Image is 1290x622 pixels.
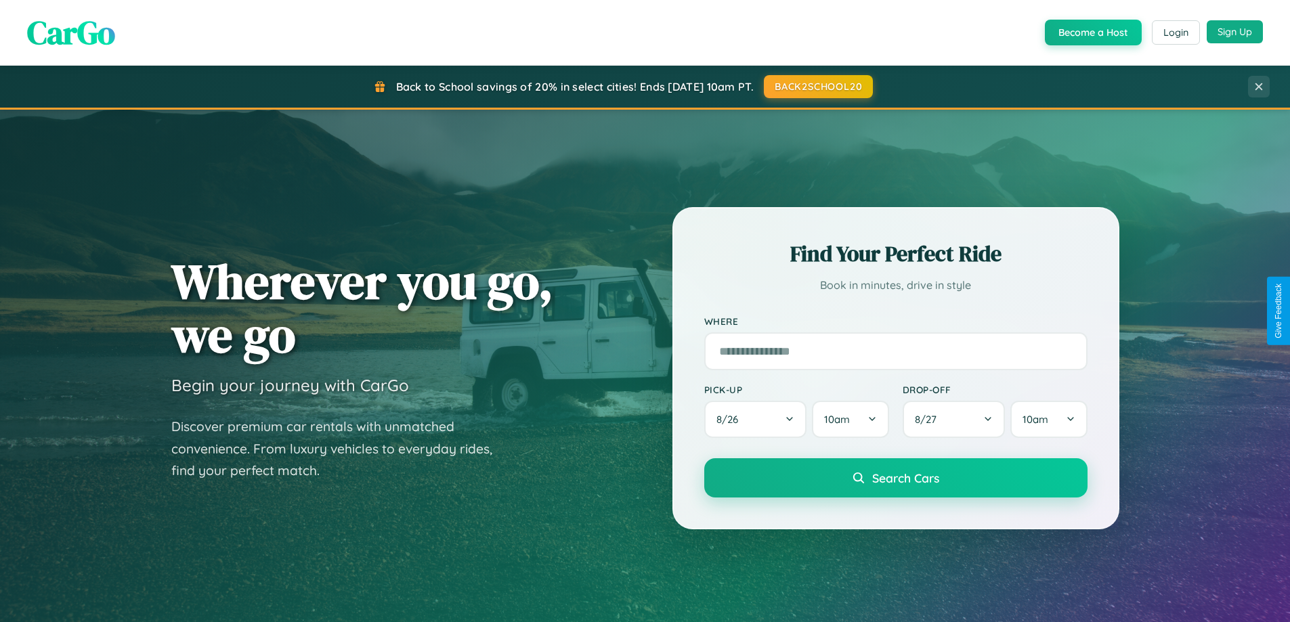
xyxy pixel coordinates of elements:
button: 8/26 [704,401,807,438]
h2: Find Your Perfect Ride [704,239,1088,269]
span: 10am [824,413,850,426]
button: Sign Up [1207,20,1263,43]
p: Discover premium car rentals with unmatched convenience. From luxury vehicles to everyday rides, ... [171,416,510,482]
p: Book in minutes, drive in style [704,275,1088,295]
button: Login [1152,20,1200,45]
span: Search Cars [872,470,939,485]
button: 8/27 [903,401,1006,438]
label: Drop-off [903,384,1088,395]
button: 10am [812,401,888,438]
span: CarGo [27,10,115,55]
button: BACK2SCHOOL20 [764,75,873,98]
h3: Begin your journey with CarGo [171,375,409,395]
span: 10am [1023,413,1048,426]
button: 10am [1010,401,1087,438]
div: Give Feedback [1274,284,1283,338]
button: Become a Host [1045,20,1142,45]
label: Where [704,315,1088,327]
span: Back to School savings of 20% in select cities! Ends [DATE] 10am PT. [396,80,754,93]
label: Pick-up [704,384,889,395]
span: 8 / 26 [716,413,745,426]
button: Search Cars [704,458,1088,497]
h1: Wherever you go, we go [171,254,553,361]
span: 8 / 27 [915,413,943,426]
